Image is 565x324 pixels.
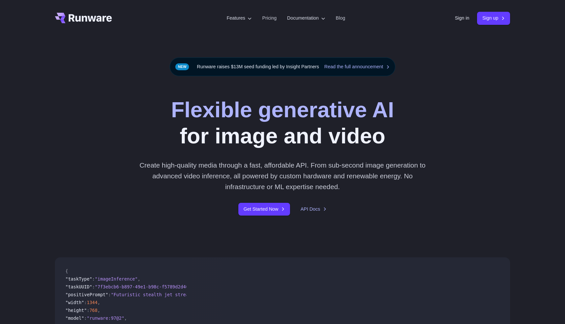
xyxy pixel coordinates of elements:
[170,57,395,76] div: Runware raises $13M seed funding led by Insight Partners
[84,316,87,321] span: :
[477,12,510,24] a: Sign up
[65,284,92,289] span: "taskUUID"
[55,13,112,23] a: Go to /
[336,14,345,22] a: Blog
[287,14,325,22] label: Documentation
[92,284,95,289] span: :
[87,316,124,321] span: "runware:97@2"
[262,14,277,22] a: Pricing
[65,276,92,282] span: "taskType"
[65,292,108,297] span: "positivePrompt"
[95,276,138,282] span: "imageInference"
[84,300,87,305] span: :
[111,292,354,297] span: "Futuristic stealth jet streaking through a neon-lit cityscape with glowing purple exhaust"
[95,284,197,289] span: "7f3ebcb6-b897-49e1-b98c-f5789d2d40d7"
[227,14,252,22] label: Features
[87,300,97,305] span: 1344
[87,308,89,313] span: :
[324,63,390,71] a: Read the full announcement
[300,205,327,213] a: API Docs
[137,160,428,192] p: Create high-quality media through a fast, affordable API. From sub-second image generation to adv...
[138,276,140,282] span: ,
[124,316,127,321] span: ,
[455,14,469,22] a: Sign in
[92,276,95,282] span: :
[97,308,100,313] span: ,
[238,203,290,216] a: Get Started Now
[65,268,68,274] span: {
[90,308,98,313] span: 768
[171,97,394,149] h1: for image and video
[65,308,87,313] span: "height"
[65,300,84,305] span: "width"
[97,300,100,305] span: ,
[171,98,394,122] strong: Flexible generative AI
[65,316,84,321] span: "model"
[108,292,111,297] span: :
